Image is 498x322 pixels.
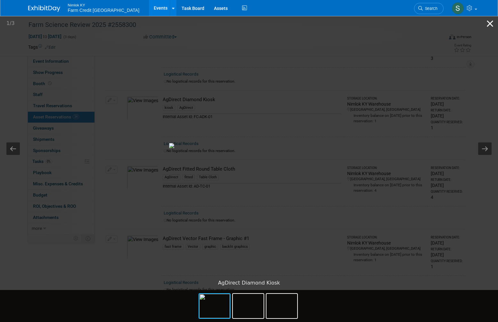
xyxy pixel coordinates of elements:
span: 3 [12,20,15,26]
span: Nimlok KY [68,1,140,8]
span: Search [423,6,437,11]
img: AgDirect Diamond Kiosk [169,143,329,148]
span: 1 [6,20,10,26]
img: Susan Ellis [452,2,464,14]
span: Farm Credit [GEOGRAPHIC_DATA] [68,8,140,13]
button: Next slide [478,142,492,155]
a: Search [414,3,444,14]
button: Close gallery [482,16,498,31]
img: ExhibitDay [28,5,60,12]
button: Previous slide [6,142,20,155]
